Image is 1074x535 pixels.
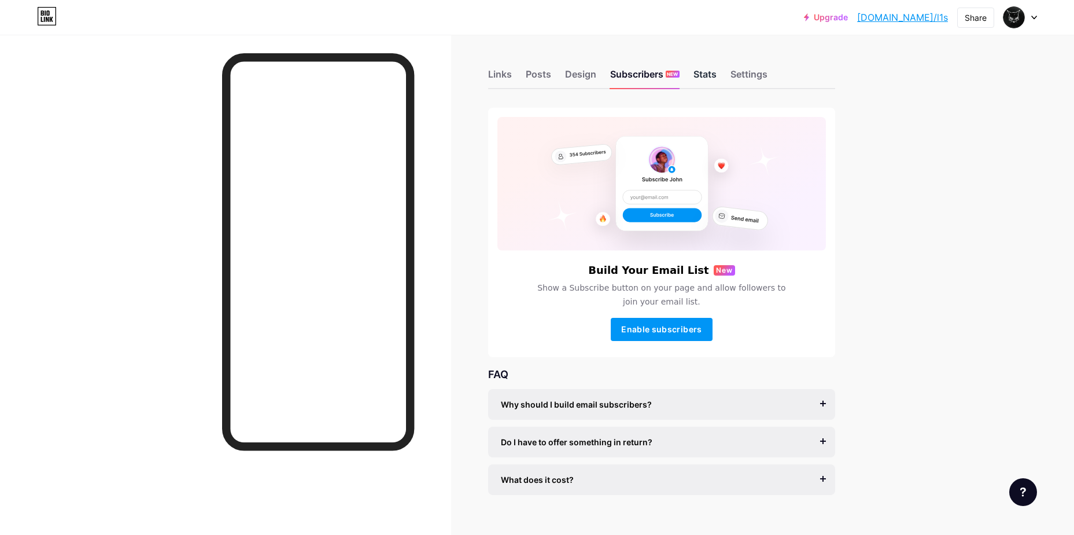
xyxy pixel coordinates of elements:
[610,67,680,88] div: Subscribers
[501,436,652,448] span: Do I have to offer something in return?
[1003,6,1025,28] img: l1s
[716,265,733,276] span: New
[488,367,835,382] div: FAQ
[530,281,793,309] span: Show a Subscribe button on your page and allow followers to join your email list.
[501,474,574,486] span: What does it cost?
[857,10,948,24] a: [DOMAIN_NAME]/l1s
[804,13,848,22] a: Upgrade
[526,67,551,88] div: Posts
[488,67,512,88] div: Links
[588,265,709,276] h6: Build Your Email List
[693,67,717,88] div: Stats
[621,324,702,334] span: Enable subscribers
[611,318,713,341] button: Enable subscribers
[730,67,767,88] div: Settings
[667,71,678,78] span: NEW
[565,67,596,88] div: Design
[501,398,652,411] span: Why should I build email subscribers?
[965,12,987,24] div: Share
